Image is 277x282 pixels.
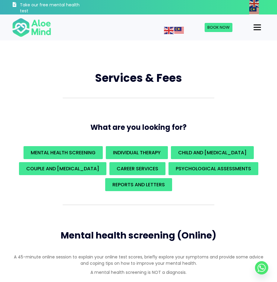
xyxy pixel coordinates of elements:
p: A 45-minute online session to explain your online test scores, briefly explore your symptoms and ... [12,254,265,266]
a: Malay [174,27,184,33]
a: Book Now [205,23,232,32]
div: What are you looking for? [12,145,265,193]
span: REPORTS AND LETTERS [112,181,165,188]
a: Individual Therapy [106,146,168,159]
a: Child and [MEDICAL_DATA] [171,146,254,159]
h3: Take our free mental health test [20,2,89,14]
a: Career Services [109,162,165,175]
span: Book Now [207,24,230,30]
button: Menu [251,22,263,33]
a: Malay [249,8,260,14]
a: Take our free mental health test [12,2,89,14]
img: Aloe mind Logo [12,18,51,37]
img: en [164,27,174,34]
img: ms [174,27,184,34]
a: English [249,0,260,6]
span: Services & Fees [95,70,182,86]
a: REPORTS AND LETTERS [105,178,172,191]
a: Couple and [MEDICAL_DATA] [19,162,106,175]
span: Mental Health Screening [31,149,96,156]
a: English [164,27,174,33]
p: A mental health screening is NOT a diagnosis. [12,269,265,275]
span: Mental health screening (Online) [61,229,216,242]
span: Individual Therapy [113,149,161,156]
span: Couple and [MEDICAL_DATA] [26,165,99,172]
a: Whatsapp [255,261,268,274]
span: Child and [MEDICAL_DATA] [178,149,247,156]
span: Psychological assessments [176,165,251,172]
a: Psychological assessments [168,162,258,175]
img: ms [249,7,259,14]
span: What are you looking for? [90,122,187,132]
a: Mental Health Screening [24,146,103,159]
span: Career Services [117,165,158,172]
